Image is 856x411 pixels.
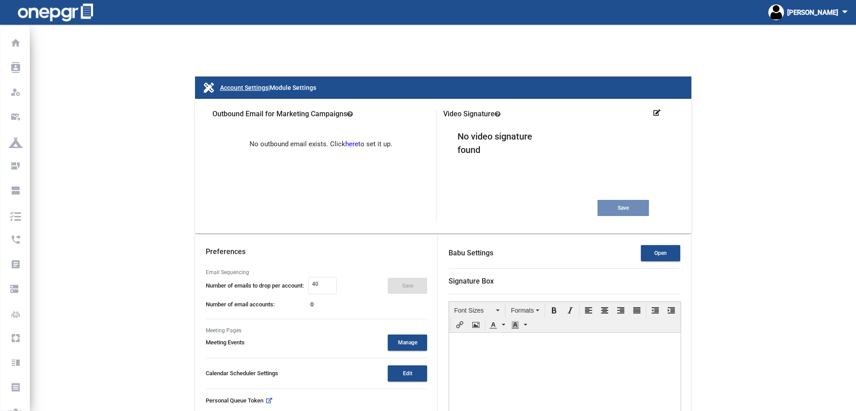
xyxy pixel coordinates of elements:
[9,356,17,369] p: Templates
[452,318,467,331] div: Insert/edit link
[9,331,17,345] p: Hello Pages
[398,339,417,346] span: Manage
[206,300,275,309] span: Number of email accounts:
[511,307,534,314] span: Formats
[18,4,93,21] img: one-pgr-logo-white.svg
[449,277,494,285] span: Signature Box
[9,110,17,123] p: Broadcast messaging
[9,233,17,246] p: Calling Session
[9,184,17,197] p: Automated Sequences
[509,318,530,331] div: Background color
[648,304,663,317] div: Decrease indent
[202,81,316,95] div: |
[629,304,644,317] div: Justify
[597,304,612,317] div: Align center
[9,208,17,222] p: Task Scheduler
[403,370,412,377] span: Edit
[402,283,413,289] span: Save
[206,338,245,347] span: Meeting Events
[206,397,263,404] span: Personal Queue Token
[9,61,17,74] p: My Contacts
[270,81,316,95] span: Module Settings
[202,81,216,94] mat-icon: design_services
[618,205,629,211] span: Save
[229,139,411,149] p: No outbound email exists. Click to set it up.
[9,159,17,173] p: AI Sequence
[450,304,504,317] div: Font Sizes
[206,281,304,290] span: Number of emails to drop per account:
[9,381,17,394] p: Cases
[547,304,562,317] div: Bold
[581,304,596,317] div: Align left
[9,282,17,296] p: Task Console
[468,318,483,331] div: Insert/edit image
[9,307,17,320] p: Team Pages
[458,130,541,157] p: No video signature found
[9,85,17,99] p: Management Console
[345,140,358,148] a: here
[454,306,494,315] span: Font Sizes
[206,247,246,256] span: Preferences
[449,248,493,258] div: Babu Settings
[212,110,353,118] h6: Outbound Email for Marketing Campaigns
[206,327,242,334] span: Meeting Pages
[206,269,249,275] span: Email Sequencing
[310,300,314,309] span: 0
[9,258,17,271] p: Sequence Reports
[838,5,852,18] mat-icon: arrow_drop_down
[206,369,278,378] span: Calendar Scheduler Settings
[768,4,784,20] img: profile.jpg
[654,250,667,256] span: Open
[220,81,268,95] span: Account Settings
[563,304,578,317] div: Italic
[664,304,679,317] div: Increase indent
[9,284,22,294] i: dns_rounded
[9,36,17,50] p: Home
[9,135,17,148] p: AI Campaign
[613,304,628,317] div: Align right
[443,110,500,118] h6: Video Signature
[487,318,508,331] div: Text color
